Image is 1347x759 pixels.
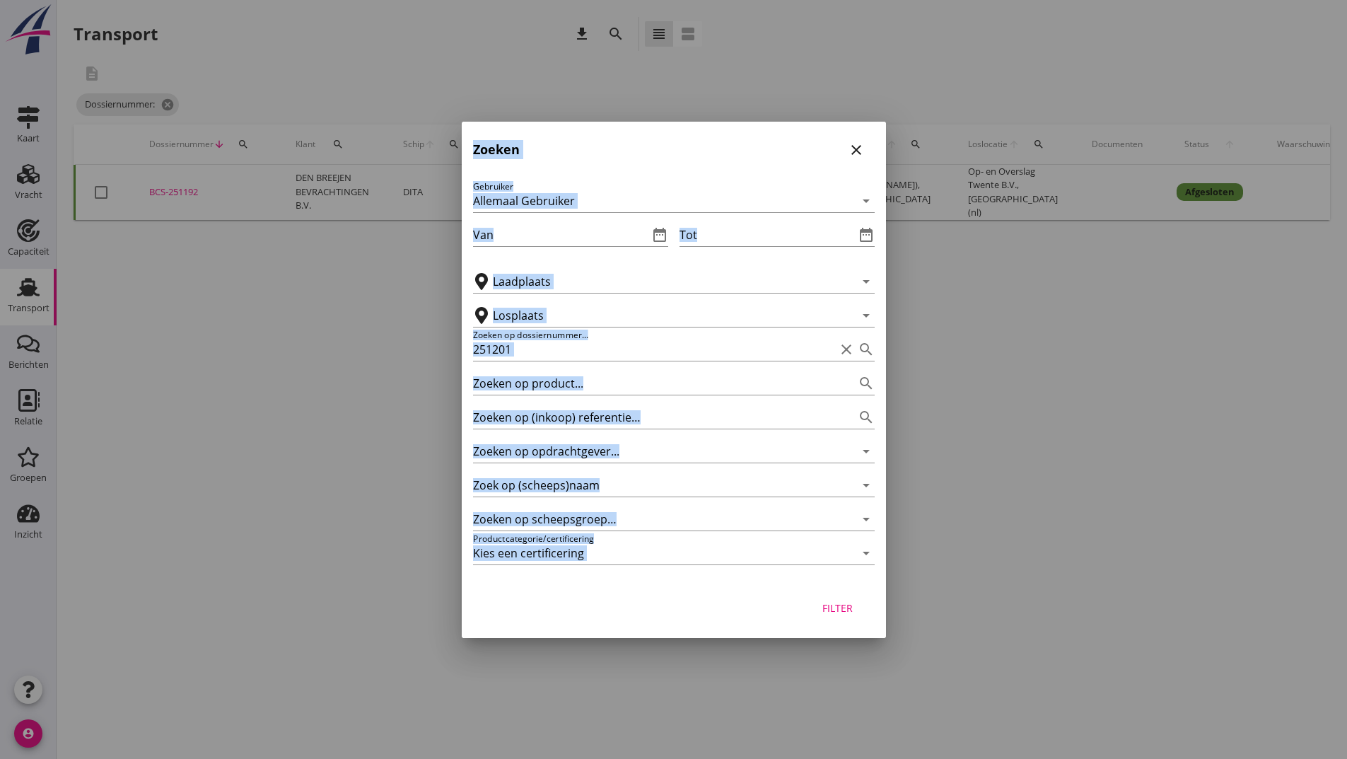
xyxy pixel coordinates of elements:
[858,443,875,460] i: arrow_drop_down
[858,341,875,358] i: search
[680,224,855,246] input: Tot
[858,409,875,426] i: search
[473,224,648,246] input: Van
[473,338,835,361] input: Zoeken op dossiernummer...
[473,406,835,429] input: Zoeken op (inkoop) referentie…
[473,195,518,207] div: Allemaal
[651,226,668,243] i: date_range
[858,375,875,392] i: search
[838,341,855,358] i: clear
[493,304,835,327] input: Losplaats
[858,273,875,290] i: arrow_drop_down
[858,477,875,494] i: arrow_drop_down
[473,474,835,497] input: Zoek op (scheeps)naam
[818,601,858,615] div: Filter
[807,596,869,621] button: Filter
[858,307,875,324] i: arrow_drop_down
[858,511,875,528] i: arrow_drop_down
[858,545,875,562] i: arrow_drop_down
[493,270,835,293] input: Laadplaats
[858,192,875,209] i: arrow_drop_down
[473,440,835,463] input: Zoeken op opdrachtgever...
[473,140,520,159] h2: Zoeken
[473,372,835,395] input: Zoeken op product...
[848,141,865,158] i: close
[858,226,875,243] i: date_range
